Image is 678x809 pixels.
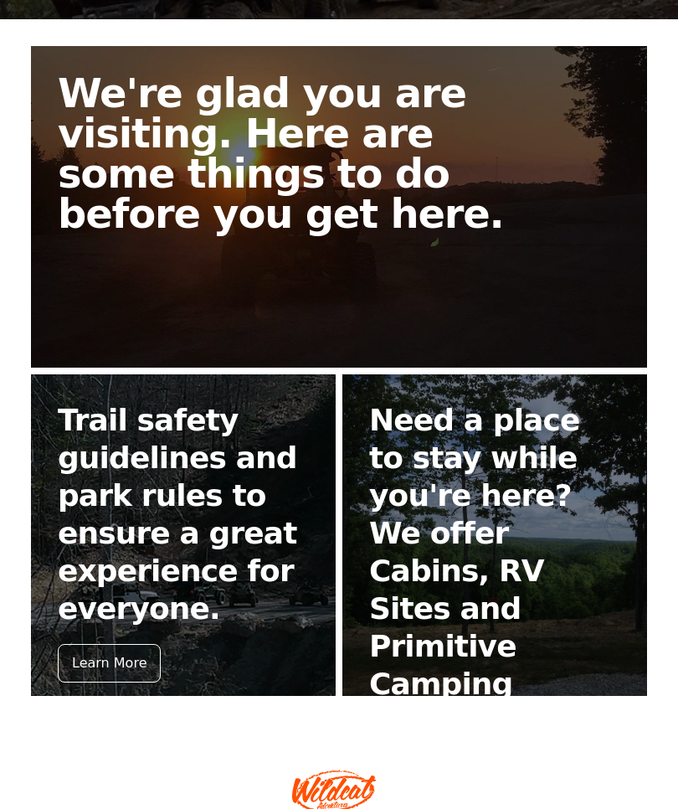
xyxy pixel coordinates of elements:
h2: We're glad you are visiting. Here are some things to do before you get here. [58,73,540,234]
h2: Need a place to stay while you're here? We offer Cabins, RV Sites and Primitive Camping [369,401,620,703]
a: Need a place to stay while you're here? We offer Cabins, RV Sites and Primitive Camping Book Now [342,374,647,696]
div: Book Now [369,719,465,758]
h2: Trail safety guidelines and park rules to ensure a great experience for everyone. [58,401,309,627]
a: We're glad you are visiting. Here are some things to do before you get here. [31,46,647,368]
div: Learn More [58,644,161,683]
a: Trail safety guidelines and park rules to ensure a great experience for everyone. Learn More [31,374,336,696]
